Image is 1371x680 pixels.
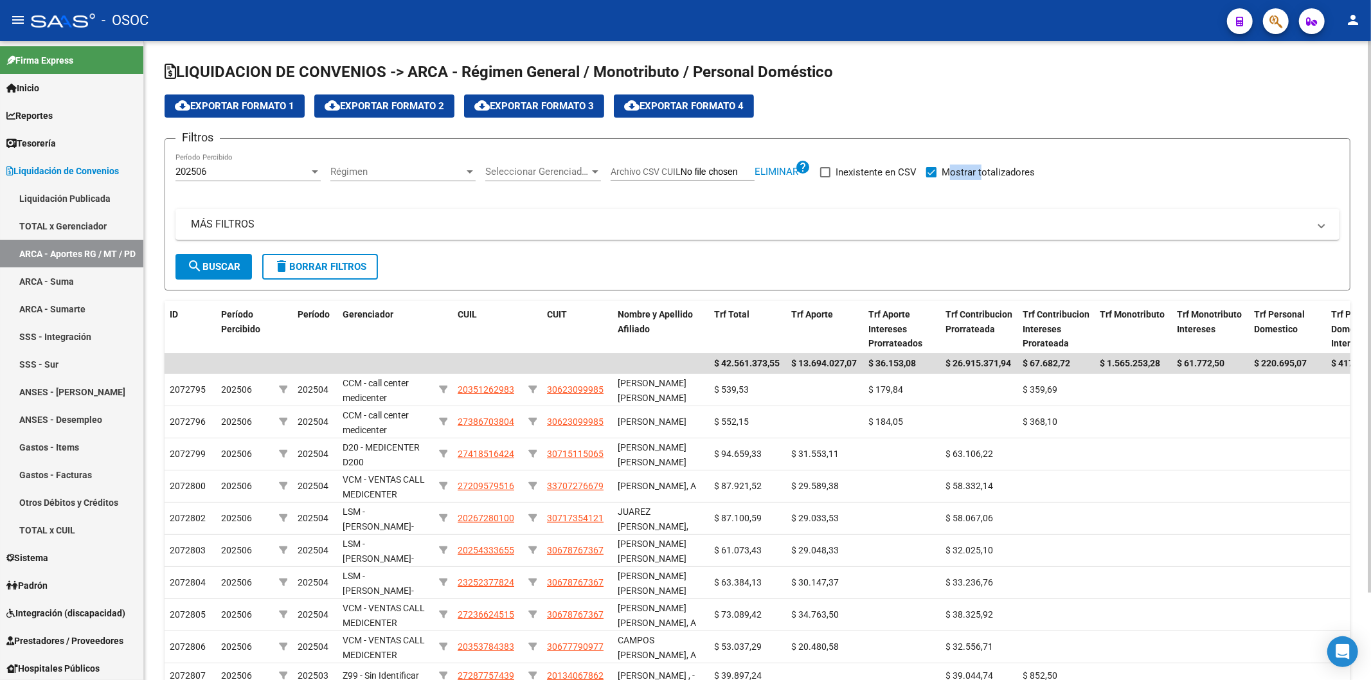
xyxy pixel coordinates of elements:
[298,481,328,491] span: 202504
[1177,309,1242,334] span: Trf Monotributo Intereses
[618,309,693,334] span: Nombre y Apellido Afiliado
[175,166,206,177] span: 202506
[165,301,216,357] datatable-header-cell: ID
[170,513,206,523] span: 2072802
[102,6,148,35] span: - OSOC
[547,577,604,587] span: 30678767367
[547,545,604,555] span: 30678767367
[458,449,514,459] span: 27418516424
[547,481,604,491] span: 33707276679
[298,513,328,523] span: 202504
[343,309,393,319] span: Gerenciador
[1327,636,1358,667] div: Open Intercom Messenger
[458,545,514,555] span: 20254333655
[170,577,206,587] span: 2072804
[1023,384,1057,395] span: $ 359,69
[868,384,903,395] span: $ 179,84
[1331,358,1366,368] span: $ 417,89
[836,165,917,180] span: Inexistente en CSV
[714,577,762,587] span: $ 63.384,13
[945,609,993,620] span: $ 38.325,92
[175,100,294,112] span: Exportar Formato 1
[714,513,762,523] span: $ 87.100,59
[795,159,811,175] mat-icon: help
[191,217,1309,231] mat-panel-title: MÁS FILTROS
[791,545,839,555] span: $ 29.048,33
[791,309,833,319] span: Trf Aporte
[6,53,73,67] span: Firma Express
[298,449,328,459] span: 202504
[6,551,48,565] span: Sistema
[618,442,686,467] span: [PERSON_NAME] [PERSON_NAME]
[170,416,206,427] span: 2072796
[618,571,686,596] span: [PERSON_NAME] [PERSON_NAME]
[1023,416,1057,427] span: $ 368,10
[791,641,839,652] span: $ 20.480,58
[786,301,863,357] datatable-header-cell: Trf Aporte
[714,358,780,368] span: $ 42.561.373,55
[221,384,252,395] span: 202506
[940,301,1017,357] datatable-header-cell: Trf Contribucion Prorrateada
[221,416,252,427] span: 202506
[714,609,762,620] span: $ 73.089,42
[458,513,514,523] span: 20267280100
[474,98,490,113] mat-icon: cloud_download
[6,164,119,178] span: Liquidación de Convenios
[343,506,414,546] span: LSM - [PERSON_NAME]-MEDICENTER
[6,606,125,620] span: Integración (discapacidad)
[343,539,414,578] span: LSM - [PERSON_NAME]-MEDICENTER
[945,449,993,459] span: $ 63.106,22
[10,12,26,28] mat-icon: menu
[791,609,839,620] span: $ 34.763,50
[175,254,252,280] button: Buscar
[791,481,839,491] span: $ 29.589,38
[547,449,604,459] span: 30715115065
[613,301,709,357] datatable-header-cell: Nombre y Apellido Afiliado
[343,571,414,611] span: LSM - [PERSON_NAME]-MEDICENTER
[1023,358,1070,368] span: $ 67.682,72
[714,416,749,427] span: $ 552,15
[1023,309,1089,349] span: Trf Contribucion Intereses Prorateada
[458,577,514,587] span: 23252377824
[485,166,589,177] span: Seleccionar Gerenciador
[618,539,686,564] span: [PERSON_NAME] [PERSON_NAME]
[216,301,274,357] datatable-header-cell: Período Percibido
[170,384,206,395] span: 2072795
[1100,358,1160,368] span: $ 1.565.253,28
[945,513,993,523] span: $ 58.067,06
[714,449,762,459] span: $ 94.659,33
[170,481,206,491] span: 2072800
[298,609,328,620] span: 202504
[274,261,366,273] span: Borrar Filtros
[945,358,1011,368] span: $ 26.915.371,94
[187,261,240,273] span: Buscar
[330,166,464,177] span: Régimen
[547,384,604,395] span: 30623099985
[618,506,688,532] span: JUAREZ [PERSON_NAME],
[945,309,1012,334] span: Trf Contribucion Prorrateada
[868,309,922,349] span: Trf Aporte Intereses Prorrateados
[325,98,340,113] mat-icon: cloud_download
[343,474,425,499] span: VCM - VENTAS CALL MEDICENTER
[868,416,903,427] span: $ 184,05
[547,416,604,427] span: 30623099985
[343,603,425,628] span: VCM - VENTAS CALL MEDICENTER
[458,384,514,395] span: 20351262983
[547,309,567,319] span: CUIT
[6,81,39,95] span: Inicio
[6,136,56,150] span: Tesorería
[1177,358,1224,368] span: $ 61.772,50
[618,603,696,628] span: [PERSON_NAME] [PERSON_NAME], A
[221,449,252,459] span: 202506
[791,358,857,368] span: $ 13.694.027,07
[165,94,305,118] button: Exportar Formato 1
[547,609,604,620] span: 30678767367
[618,416,686,427] span: [PERSON_NAME]
[314,94,454,118] button: Exportar Formato 2
[714,545,762,555] span: $ 61.073,43
[1254,358,1307,368] span: $ 220.695,07
[6,109,53,123] span: Reportes
[863,301,940,357] datatable-header-cell: Trf Aporte Intereses Prorrateados
[709,301,786,357] datatable-header-cell: Trf Total
[6,661,100,676] span: Hospitales Públicos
